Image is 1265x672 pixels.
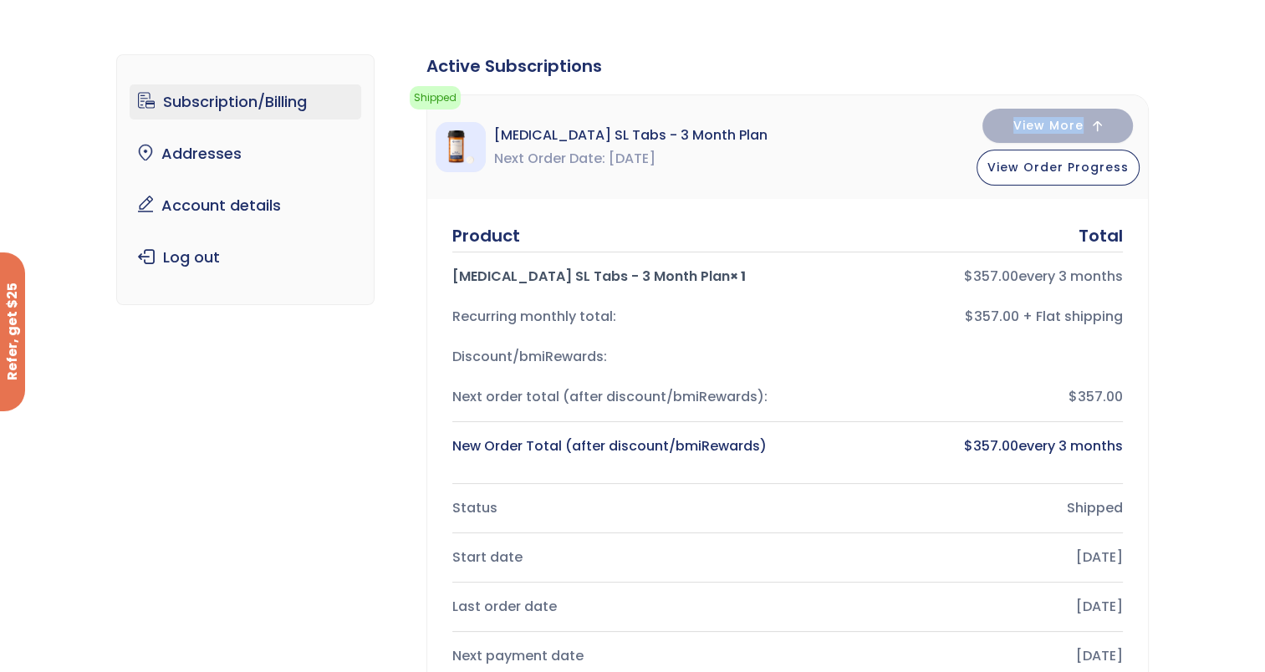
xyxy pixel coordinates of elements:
[452,644,774,668] div: Next payment date
[130,84,361,120] a: Subscription/Billing
[452,546,774,569] div: Start date
[609,147,655,171] span: [DATE]
[452,595,774,619] div: Last order date
[801,435,1123,458] div: every 3 months
[130,188,361,223] a: Account details
[964,267,1018,286] bdi: 357.00
[494,124,768,147] span: [MEDICAL_DATA] SL Tabs - 3 Month Plan
[452,385,774,409] div: Next order total (after discount/bmiRewards):
[130,136,361,171] a: Addresses
[452,345,774,369] div: Discount/bmiRewards:
[130,240,361,275] a: Log out
[452,435,774,458] div: New Order Total (after discount/bmiRewards)
[426,54,1149,78] div: Active Subscriptions
[964,436,973,456] span: $
[801,546,1123,569] div: [DATE]
[801,385,1123,409] div: $357.00
[987,159,1129,176] span: View Order Progress
[410,86,461,109] span: Shipped
[801,644,1123,668] div: [DATE]
[801,265,1123,288] div: every 3 months
[801,595,1123,619] div: [DATE]
[494,147,605,171] span: Next Order Date
[977,150,1140,186] button: View Order Progress
[452,496,774,520] div: Status
[801,305,1123,328] div: $357.00 + Flat shipping
[801,496,1123,520] div: Shipped
[964,267,973,286] span: $
[116,54,375,305] nav: Account pages
[452,305,774,328] div: Recurring monthly total:
[1079,224,1123,247] div: Total
[452,224,520,247] div: Product
[452,265,774,288] div: [MEDICAL_DATA] SL Tabs - 3 Month Plan
[982,109,1133,143] button: View More
[964,436,1018,456] bdi: 357.00
[730,267,746,286] strong: × 1
[1013,120,1084,131] span: View More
